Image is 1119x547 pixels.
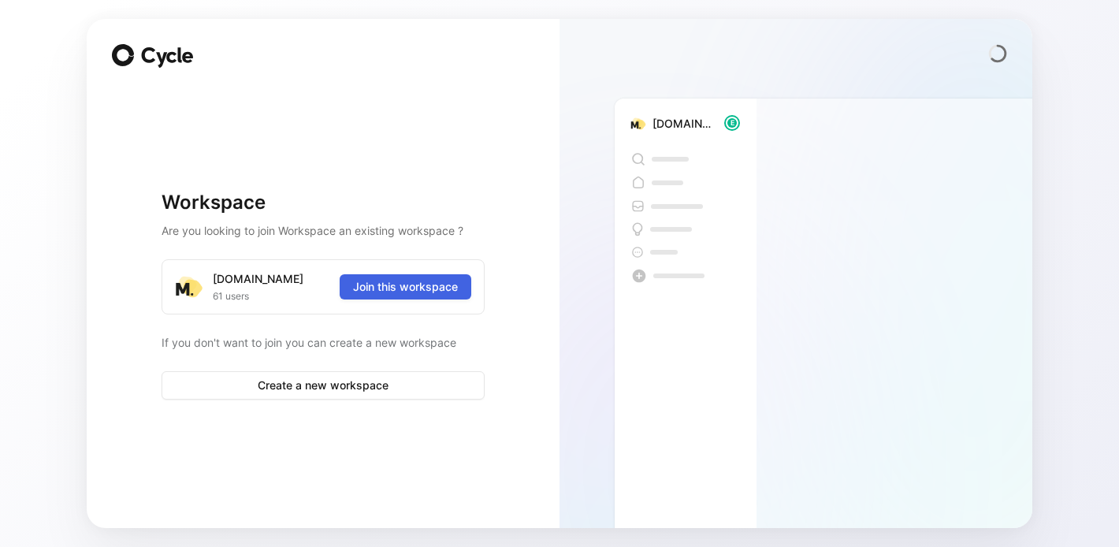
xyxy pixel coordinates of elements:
[213,270,303,288] div: [DOMAIN_NAME]
[340,274,471,300] button: Join this workspace
[175,376,471,395] span: Create a new workspace
[353,277,458,296] span: Join this workspace
[630,116,646,132] img: b63f25a4-caa0-467a-a471-59857a7240ae.png
[213,288,249,304] span: 61 users
[162,190,485,215] h1: Workspace
[726,117,738,129] div: E
[652,114,711,133] div: [DOMAIN_NAME]
[175,273,203,301] img: logo
[162,333,485,352] p: If you don't want to join you can create a new workspace
[162,371,485,400] button: Create a new workspace
[162,221,485,240] h2: Are you looking to join Workspace an existing workspace ?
